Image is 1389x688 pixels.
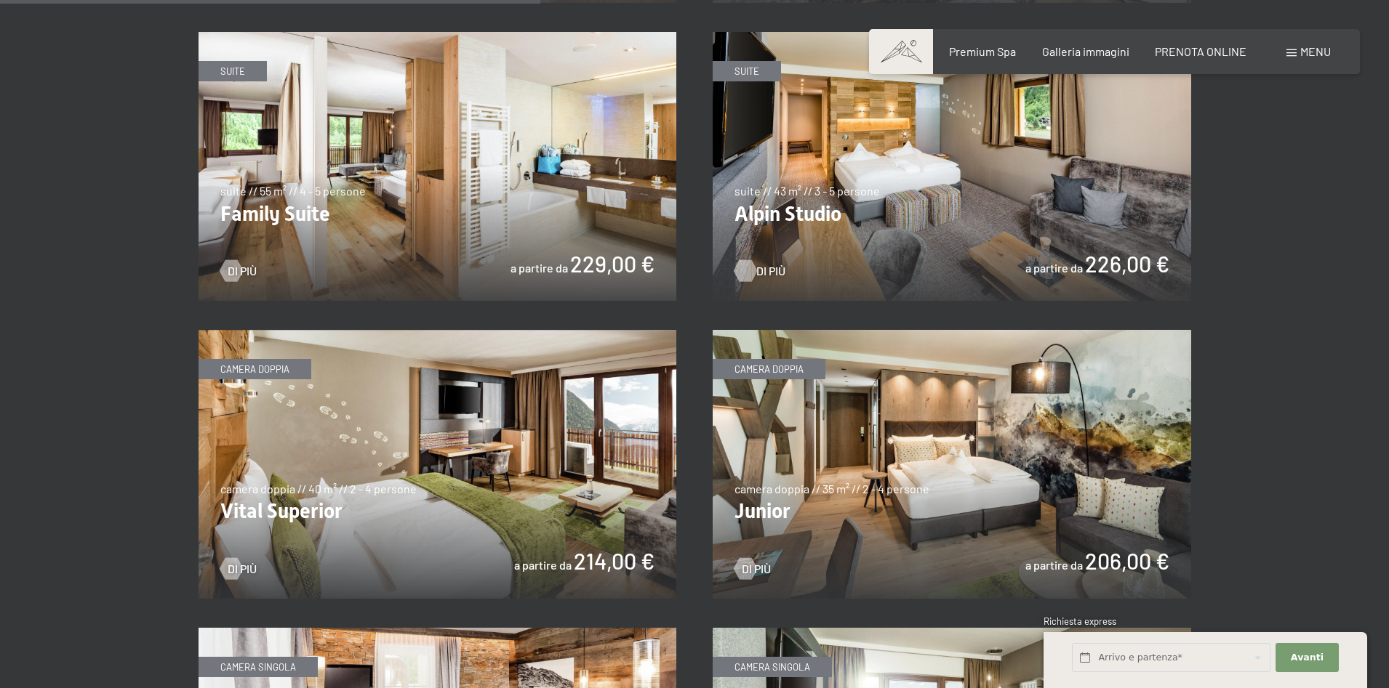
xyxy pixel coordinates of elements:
a: Vital Superior [199,331,677,339]
a: Family Suite [199,33,677,41]
a: Junior [713,331,1191,339]
span: Menu [1300,44,1331,58]
span: Di più [228,263,257,279]
a: Single Alpin [199,628,677,637]
span: Avanti [1291,651,1324,664]
a: Di più [734,561,771,577]
a: Galleria immagini [1042,44,1129,58]
img: Alpin Studio [713,32,1191,301]
a: Premium Spa [949,44,1016,58]
img: Junior [713,330,1191,599]
a: Di più [220,561,257,577]
span: Di più [228,561,257,577]
button: Avanti [1276,643,1338,673]
a: Di più [734,263,771,279]
a: Di più [220,263,257,279]
span: Richiesta express [1044,615,1116,627]
a: Single Superior [713,628,1191,637]
img: Vital Superior [199,330,677,599]
img: Family Suite [199,32,677,301]
span: Di più [756,263,785,279]
a: Alpin Studio [713,33,1191,41]
a: PRENOTA ONLINE [1155,44,1246,58]
span: Di più [742,561,771,577]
